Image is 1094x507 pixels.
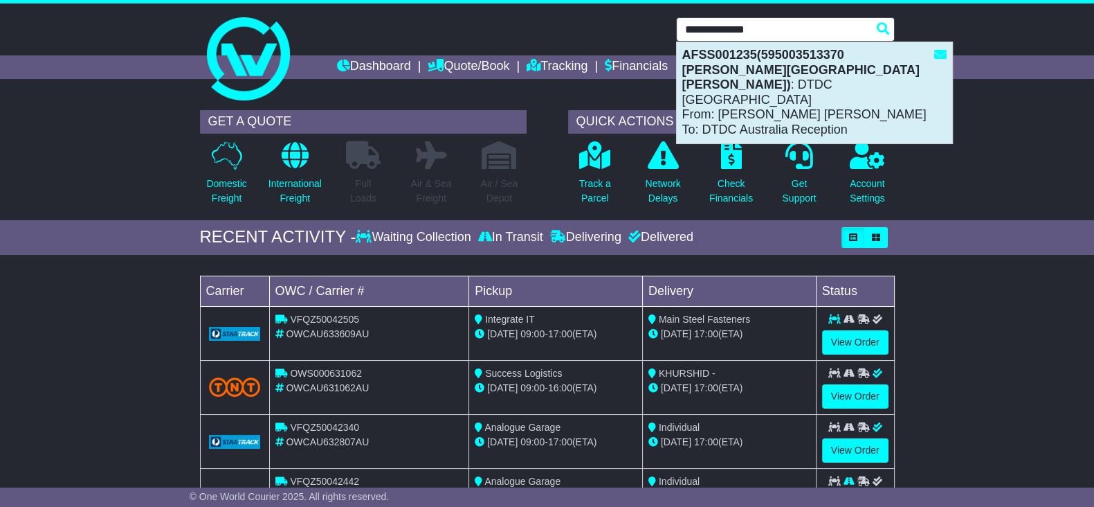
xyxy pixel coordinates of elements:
[648,435,810,450] div: (ETA)
[694,328,718,339] span: 17:00
[661,328,691,339] span: [DATE]
[290,422,359,433] span: VFQZ50042340
[487,436,518,447] span: [DATE]
[209,377,261,396] img: TNT_Domestic.png
[850,177,885,206] p: Account Settings
[661,436,691,447] span: [DATE]
[648,327,810,341] div: (ETA)
[659,314,750,325] span: Main Steel Fasteners
[694,382,718,393] span: 17:00
[682,48,920,91] strong: AFSS001235(595003513370 [PERSON_NAME][GEOGRAPHIC_DATA][PERSON_NAME])
[269,276,469,306] td: OWC / Carrier #
[209,435,261,449] img: GetCarrierServiceLogo
[475,230,547,245] div: In Transit
[209,327,261,341] img: GetCarrierServiceLogo
[485,314,535,325] span: Integrate IT
[520,436,545,447] span: 09:00
[709,141,754,213] a: CheckFinancials
[469,276,643,306] td: Pickup
[484,422,560,433] span: Analogue Garage
[428,55,509,79] a: Quote/Book
[290,368,362,379] span: OWS000631062
[659,422,700,433] span: Individual
[644,141,681,213] a: NetworkDelays
[645,177,680,206] p: Network Delays
[481,177,518,206] p: Air / Sea Depot
[781,141,817,213] a: GetSupport
[520,328,545,339] span: 09:00
[659,368,715,379] span: KHURSHID -
[849,141,886,213] a: AccountSettings
[484,476,560,487] span: Analogue Garage
[356,230,474,245] div: Waiting Collection
[822,330,888,355] a: View Order
[475,327,637,341] div: - (ETA)
[782,177,816,206] p: Get Support
[475,435,637,450] div: - (ETA)
[642,276,816,306] td: Delivery
[206,177,246,206] p: Domestic Freight
[346,177,381,206] p: Full Loads
[822,384,888,409] a: View Order
[661,382,691,393] span: [DATE]
[487,328,518,339] span: [DATE]
[200,276,269,306] td: Carrier
[548,436,572,447] span: 17:00
[548,382,572,393] span: 16:00
[625,230,693,245] div: Delivered
[286,436,369,447] span: OWCAU632807AU
[527,55,587,79] a: Tracking
[268,177,322,206] p: International Freight
[547,230,625,245] div: Delivering
[200,110,527,134] div: GET A QUOTE
[290,314,359,325] span: VFQZ50042505
[605,55,668,79] a: Financials
[694,436,718,447] span: 17:00
[337,55,411,79] a: Dashboard
[659,476,700,487] span: Individual
[286,328,369,339] span: OWCAU633609AU
[709,177,753,206] p: Check Financials
[268,141,322,213] a: InternationalFreight
[677,42,952,143] div: : DTDC [GEOGRAPHIC_DATA] From: [PERSON_NAME] [PERSON_NAME] To: DTDC Australia Reception
[816,276,894,306] td: Status
[578,141,612,213] a: Track aParcel
[520,382,545,393] span: 09:00
[286,382,369,393] span: OWCAU631062AU
[475,381,637,395] div: - (ETA)
[190,491,390,502] span: © One World Courier 2025. All rights reserved.
[200,227,356,247] div: RECENT ACTIVITY -
[648,381,810,395] div: (ETA)
[579,177,611,206] p: Track a Parcel
[822,438,888,463] a: View Order
[485,368,562,379] span: Success Logistics
[548,328,572,339] span: 17:00
[206,141,247,213] a: DomesticFreight
[290,476,359,487] span: VFQZ50042442
[487,382,518,393] span: [DATE]
[411,177,452,206] p: Air & Sea Freight
[568,110,895,134] div: QUICK ACTIONS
